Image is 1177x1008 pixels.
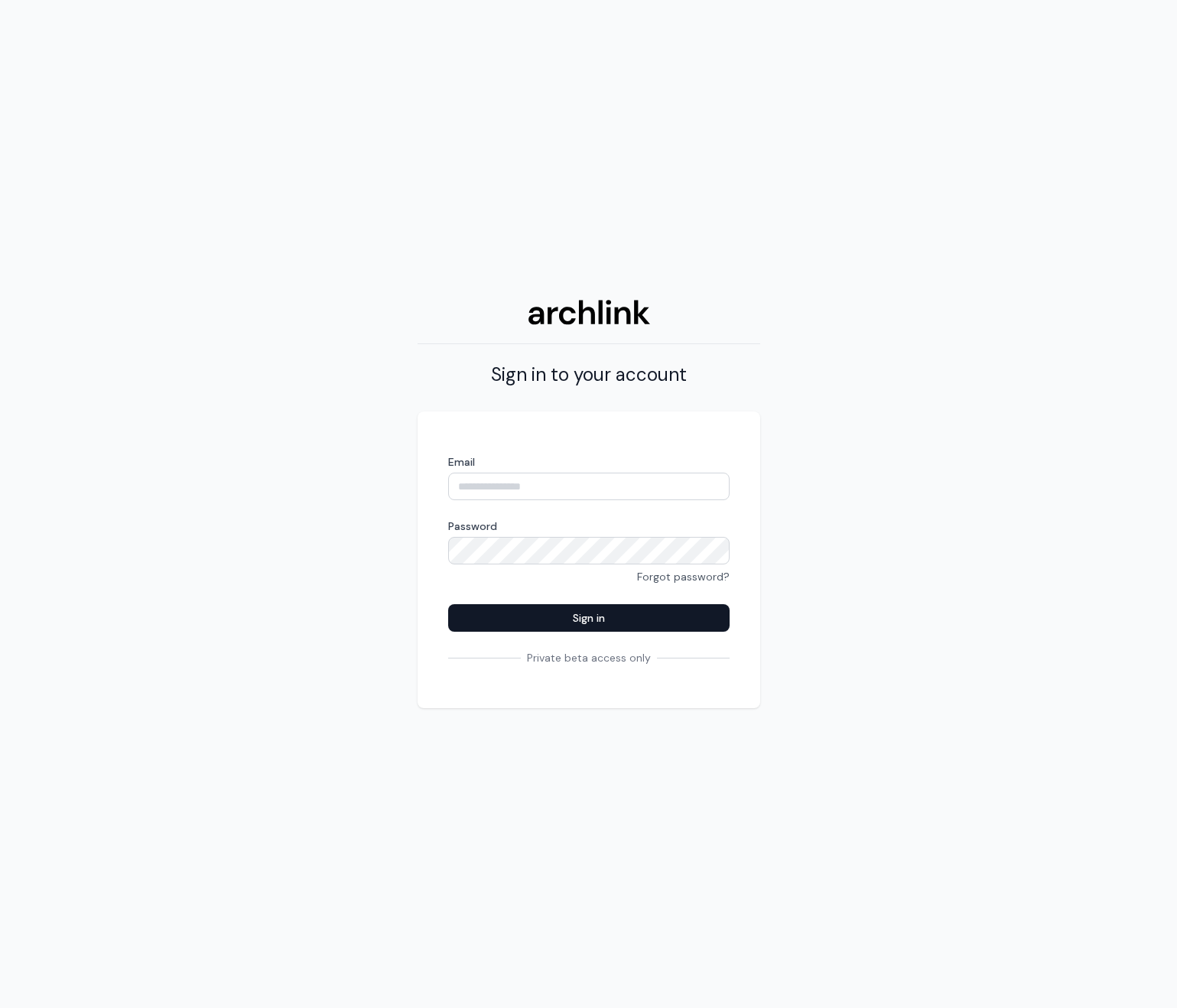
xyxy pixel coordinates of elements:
a: Forgot password? [637,570,730,584]
h2: Sign in to your account [418,363,760,387]
button: Sign in [448,604,730,632]
label: Email [448,454,730,470]
img: Archlink [528,300,650,325]
span: Private beta access only [521,650,657,665]
label: Password [448,519,730,534]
